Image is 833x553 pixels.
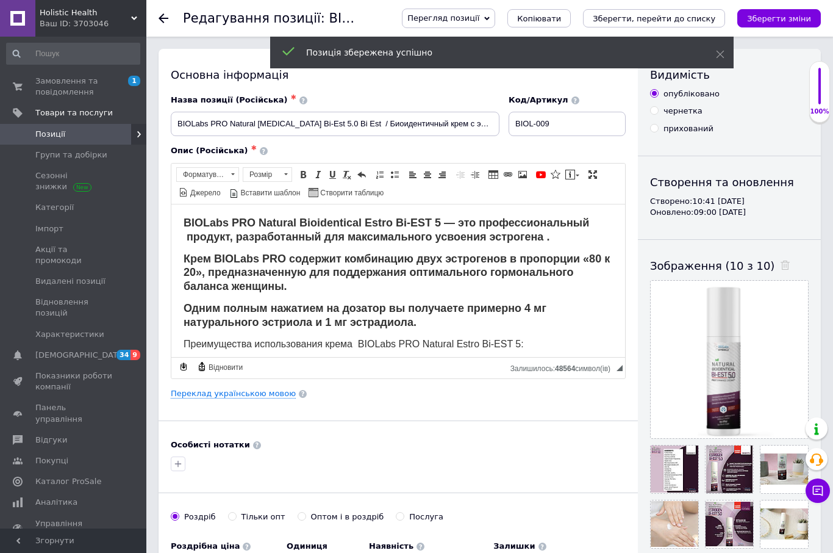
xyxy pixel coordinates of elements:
div: 100% Якість заповнення [809,61,830,123]
a: Форматування [176,167,239,182]
b: Одиниця [287,541,327,551]
a: По центру [421,168,434,181]
a: Збільшити відступ [468,168,482,181]
div: опубліковано [663,89,720,99]
a: Таблиця [487,168,500,181]
b: Наявність [369,541,413,551]
input: Пошук [6,43,140,65]
button: Копіювати [507,9,571,27]
div: Тільки опт [241,511,285,522]
span: Потягніть для зміни розмірів [617,365,623,371]
span: Джерело [188,188,221,198]
div: Створення та оновлення [650,175,809,190]
span: Видалені позиції [35,276,105,287]
b: Особисті нотатки [171,440,250,449]
span: Категорії [35,202,74,213]
div: Кiлькiсть символiв [510,361,617,373]
span: Розмір [243,168,280,181]
a: Вставити повідомлення [563,168,581,181]
i: Зберегти, перейти до списку [593,14,715,23]
span: BIOLabs PRO Natural Bioidentical Estro Bi-EST 5 — это профессиональный продукт, разработанный для... [12,12,418,38]
a: Зменшити відступ [454,168,467,181]
a: Повернути (⌘+Z) [355,168,368,181]
b: Роздрібна ціна [171,541,240,551]
div: Послуга [409,511,443,522]
span: Крем BIOLabs PRO содержит комбинацию двух эстрогенов в пропорции «80 к 20», предназначенную для п... [12,48,438,89]
span: Відгуки [35,435,67,446]
span: Копіювати [517,14,561,23]
a: Відновити [195,360,245,374]
span: Преимущества использования крема BIOLabs PRO Natural Estro Bi-EST 5: [12,134,352,145]
iframe: Редактор, D7A540B2-B91E-4A96-B120-066EC8C6944D [171,204,625,357]
a: Вставити шаблон [227,186,302,199]
div: прихований [663,123,713,134]
div: Роздріб [184,511,216,522]
span: 1 [128,76,140,86]
div: Ваш ID: 3703046 [40,18,146,29]
span: ✱ [291,93,296,101]
span: Вставити шаблон [239,188,301,198]
span: [DEMOGRAPHIC_DATA] [35,350,126,361]
span: Відновлення позицій [35,297,113,319]
span: Сезонні знижки [35,170,113,192]
a: Видалити форматування [340,168,354,181]
span: Перегляд позиції [407,13,479,23]
a: Створити таблицю [307,186,385,199]
a: Підкреслений (⌘+U) [326,168,339,181]
a: Вставити/видалити маркований список [388,168,401,181]
div: Створено: 10:41 [DATE] [650,196,809,207]
i: Зберегти зміни [747,14,811,23]
div: Оптом і в роздріб [311,511,384,522]
span: Аналітика [35,497,77,508]
a: Розмір [243,167,292,182]
span: Покупці [35,455,68,466]
a: По правому краю [435,168,449,181]
div: Позиція збережена успішно [306,46,685,59]
span: Управління сайтом [35,518,113,540]
div: Повернутися назад [159,13,168,23]
span: Групи та добірки [35,150,107,161]
a: Зробити резервну копію зараз [177,360,190,374]
div: Видимість [650,67,809,82]
a: Максимізувати [586,168,599,181]
span: Одним полным нажатием на дозатор вы получаете примерно 4 мг натурального эстриола и 1 мг эстрадиола. [12,98,375,124]
div: Зображення (10 з 10) [650,258,809,273]
div: 100% [810,107,829,116]
span: Показники роботи компанії [35,370,113,392]
span: Форматування [177,168,227,181]
a: Жирний (⌘+B) [296,168,310,181]
span: Holistic Health [40,7,131,18]
span: 48564 [555,364,575,373]
button: Зберегти зміни [737,9,821,27]
span: Замовлення та повідомлення [35,76,113,98]
button: Зберегти, перейти до списку [583,9,725,27]
input: Наприклад, H&M жіноча сукня зелена 38 розмір вечірня максі з блискітками [171,112,499,136]
span: Панель управління [35,402,113,424]
span: 9 [130,350,140,360]
span: Імпорт [35,223,63,234]
b: Залишки [493,541,535,551]
a: Курсив (⌘+I) [311,168,324,181]
span: Товари та послуги [35,107,113,118]
body: Редактор, D7A540B2-B91E-4A96-B120-066EC8C6944D [12,12,442,418]
a: Вставити іконку [549,168,562,181]
div: чернетка [663,106,703,117]
button: Чат з покупцем [806,479,830,503]
span: Акції та промокоди [35,244,113,266]
span: Характеристики [35,329,104,340]
span: ✱ [251,144,257,152]
a: Джерело [177,186,223,199]
a: По лівому краю [406,168,420,181]
span: Назва позиції (Російська) [171,95,288,104]
span: Код/Артикул [509,95,568,104]
a: Вставити/видалити нумерований список [373,168,387,181]
span: Відновити [207,363,243,373]
span: 34 [116,350,130,360]
a: Вставити/Редагувати посилання (⌘+L) [501,168,515,181]
a: Зображення [516,168,529,181]
span: Створити таблицю [318,188,384,198]
a: Переклад українською мовою [171,389,296,399]
span: Опис (Російська) [171,146,248,155]
span: Каталог ProSale [35,476,101,487]
span: Позиції [35,129,65,140]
